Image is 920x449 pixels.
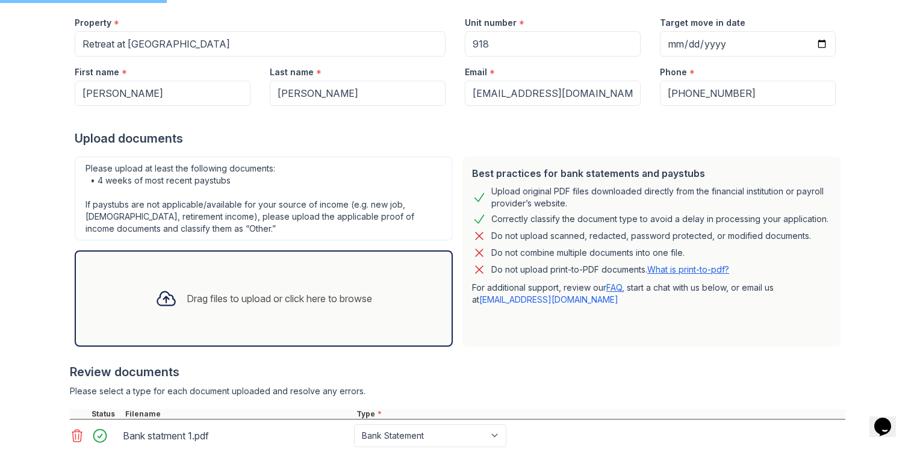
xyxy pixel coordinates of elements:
[70,385,845,397] div: Please select a type for each document uploaded and resolve any errors.
[75,66,119,78] label: First name
[491,264,729,276] p: Do not upload print-to-PDF documents.
[869,401,908,437] iframe: chat widget
[479,294,618,305] a: [EMAIL_ADDRESS][DOMAIN_NAME]
[647,264,729,274] a: What is print-to-pdf?
[606,282,622,293] a: FAQ
[123,409,354,419] div: Filename
[472,282,831,306] p: For additional support, review our , start a chat with us below, or email us at
[491,229,811,243] div: Do not upload scanned, redacted, password protected, or modified documents.
[660,17,745,29] label: Target move in date
[75,156,453,241] div: Please upload at least the following documents: • 4 weeks of most recent paystubs If paystubs are...
[187,291,372,306] div: Drag files to upload or click here to browse
[270,66,314,78] label: Last name
[491,185,831,209] div: Upload original PDF files downloaded directly from the financial institution or payroll provider’...
[89,409,123,419] div: Status
[660,66,687,78] label: Phone
[75,130,845,147] div: Upload documents
[472,166,831,181] div: Best practices for bank statements and paystubs
[465,17,517,29] label: Unit number
[491,212,828,226] div: Correctly classify the document type to avoid a delay in processing your application.
[491,246,685,260] div: Do not combine multiple documents into one file.
[70,364,845,380] div: Review documents
[354,409,845,419] div: Type
[123,426,349,445] div: Bank statment 1.pdf
[465,66,487,78] label: Email
[75,17,111,29] label: Property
